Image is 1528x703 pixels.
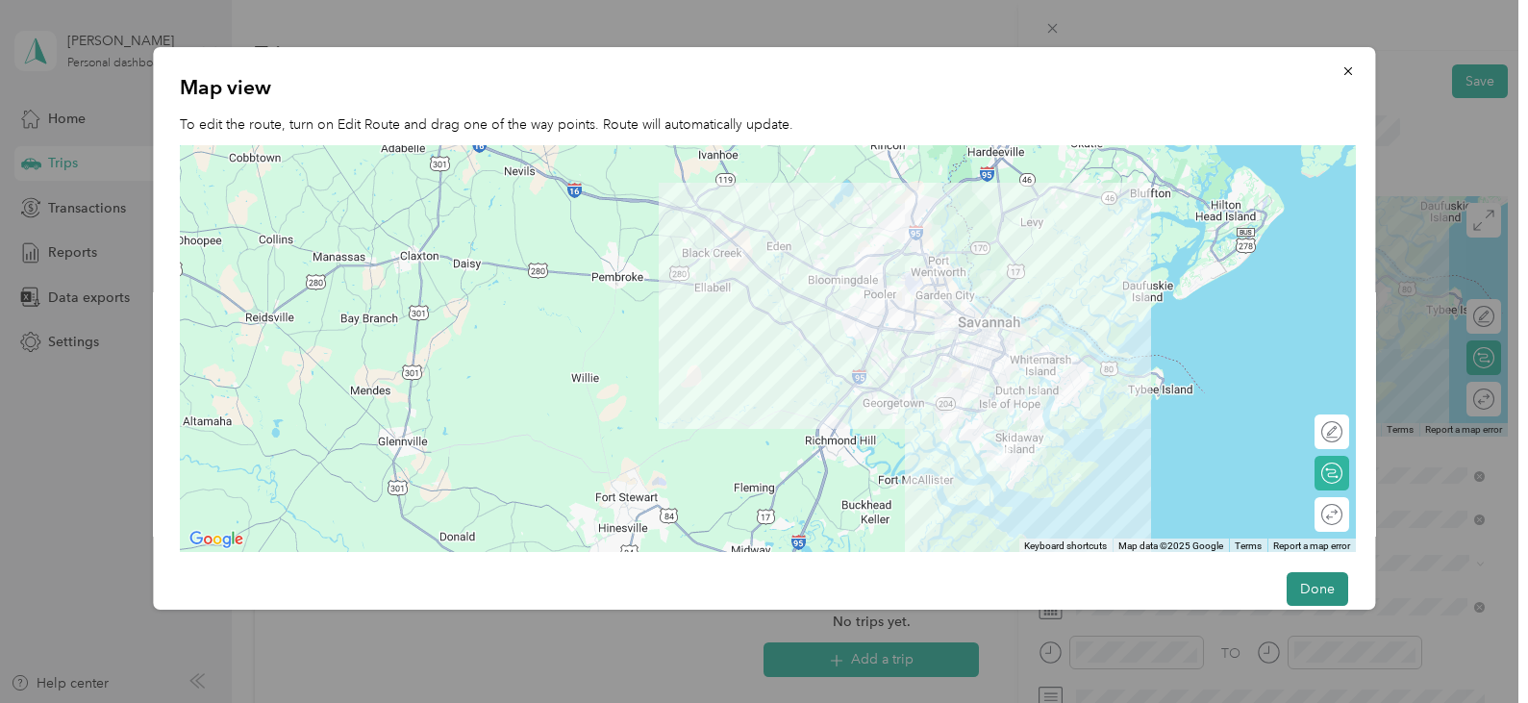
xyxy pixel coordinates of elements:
a: Terms (opens in new tab) [1235,540,1262,551]
a: Open this area in Google Maps (opens a new window) [185,527,248,552]
iframe: Everlance-gr Chat Button Frame [1420,595,1528,703]
span: Map data ©2025 Google [1118,540,1223,551]
p: To edit the route, turn on Edit Route and drag one of the way points. Route will automatically up... [180,114,1348,135]
button: Keyboard shortcuts [1024,540,1107,553]
img: Google [185,527,248,552]
p: Map view [180,74,1348,101]
button: Done [1287,572,1348,606]
a: Report a map error [1273,540,1350,551]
